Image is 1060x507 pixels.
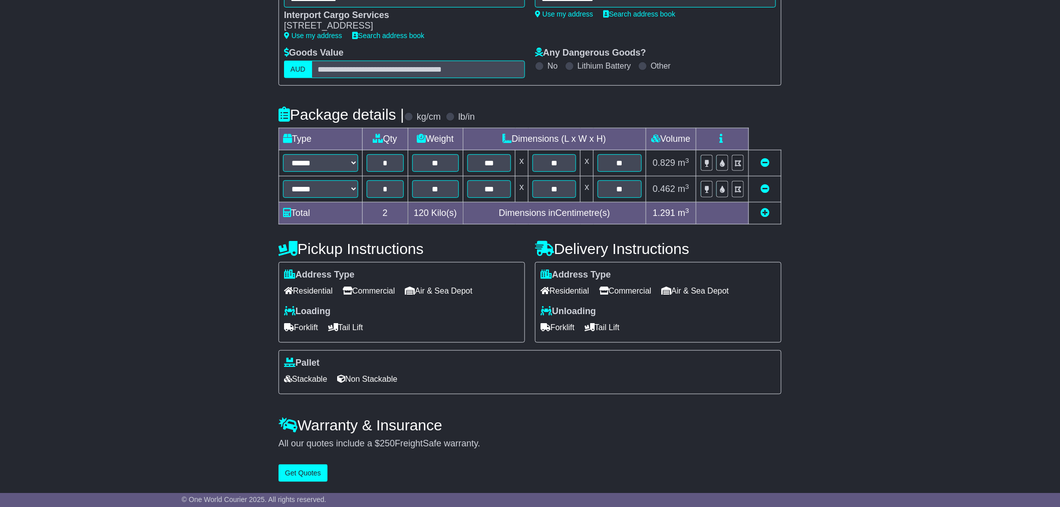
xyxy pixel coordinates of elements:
label: kg/cm [417,112,441,123]
span: 1.291 [653,208,675,218]
a: Use my address [284,32,342,40]
td: 2 [363,202,408,224]
a: Search address book [603,10,675,18]
span: Forklift [284,320,318,335]
td: Type [279,128,363,150]
a: Search address book [352,32,424,40]
h4: Package details | [279,106,404,123]
td: Weight [408,128,463,150]
td: Dimensions in Centimetre(s) [463,202,646,224]
label: Loading [284,306,331,317]
span: Tail Lift [328,320,363,335]
td: x [515,150,528,176]
span: 120 [414,208,429,218]
span: © One World Courier 2025. All rights reserved. [182,495,327,503]
span: Stackable [284,371,327,387]
span: m [678,208,689,218]
label: Lithium Battery [578,61,631,71]
div: All our quotes include a $ FreightSafe warranty. [279,438,781,449]
td: Kilo(s) [408,202,463,224]
span: 250 [380,438,395,448]
td: x [515,176,528,202]
label: Any Dangerous Goods? [535,48,646,59]
div: Interport Cargo Services [284,10,515,21]
sup: 3 [685,207,689,214]
sup: 3 [685,183,689,190]
label: Goods Value [284,48,344,59]
div: [STREET_ADDRESS] [284,21,515,32]
span: m [678,184,689,194]
a: Add new item [760,208,769,218]
span: 0.462 [653,184,675,194]
h4: Pickup Instructions [279,240,525,257]
span: m [678,158,689,168]
label: AUD [284,61,312,78]
td: Qty [363,128,408,150]
h4: Warranty & Insurance [279,417,781,433]
label: No [548,61,558,71]
label: Unloading [541,306,596,317]
td: x [581,150,594,176]
label: lb/in [458,112,475,123]
label: Address Type [541,270,611,281]
span: Tail Lift [585,320,620,335]
h4: Delivery Instructions [535,240,781,257]
span: Residential [284,283,333,299]
span: Commercial [343,283,395,299]
span: Residential [541,283,589,299]
a: Use my address [535,10,593,18]
span: Forklift [541,320,575,335]
sup: 3 [685,157,689,164]
span: Air & Sea Depot [662,283,729,299]
td: Volume [646,128,696,150]
span: Air & Sea Depot [405,283,473,299]
span: 0.829 [653,158,675,168]
a: Remove this item [760,184,769,194]
td: x [581,176,594,202]
td: Total [279,202,363,224]
td: Dimensions (L x W x H) [463,128,646,150]
button: Get Quotes [279,464,328,482]
label: Address Type [284,270,355,281]
label: Pallet [284,358,320,369]
label: Other [651,61,671,71]
a: Remove this item [760,158,769,168]
span: Commercial [599,283,651,299]
span: Non Stackable [337,371,397,387]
